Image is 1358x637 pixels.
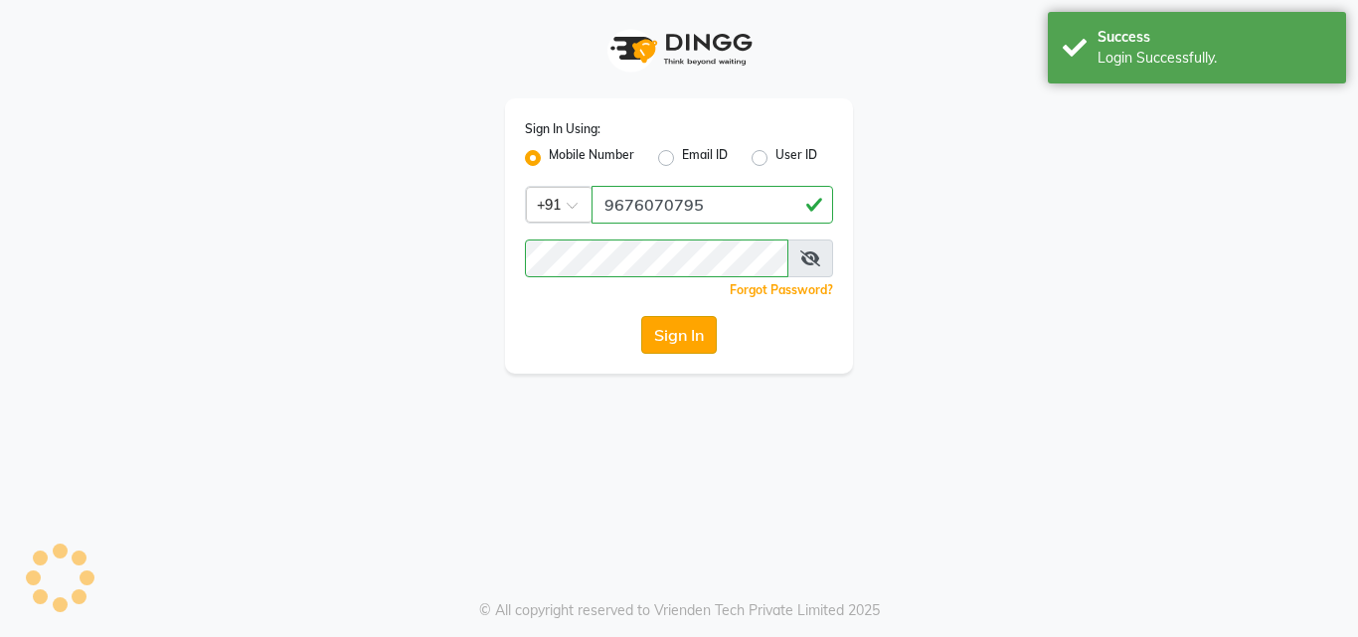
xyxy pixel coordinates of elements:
label: Email ID [682,146,728,170]
label: Sign In Using: [525,120,600,138]
input: Username [592,186,833,224]
div: Success [1098,27,1331,48]
label: User ID [775,146,817,170]
label: Mobile Number [549,146,634,170]
div: Login Successfully. [1098,48,1331,69]
a: Forgot Password? [730,282,833,297]
button: Sign In [641,316,717,354]
img: logo1.svg [599,20,759,79]
input: Username [525,239,788,277]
